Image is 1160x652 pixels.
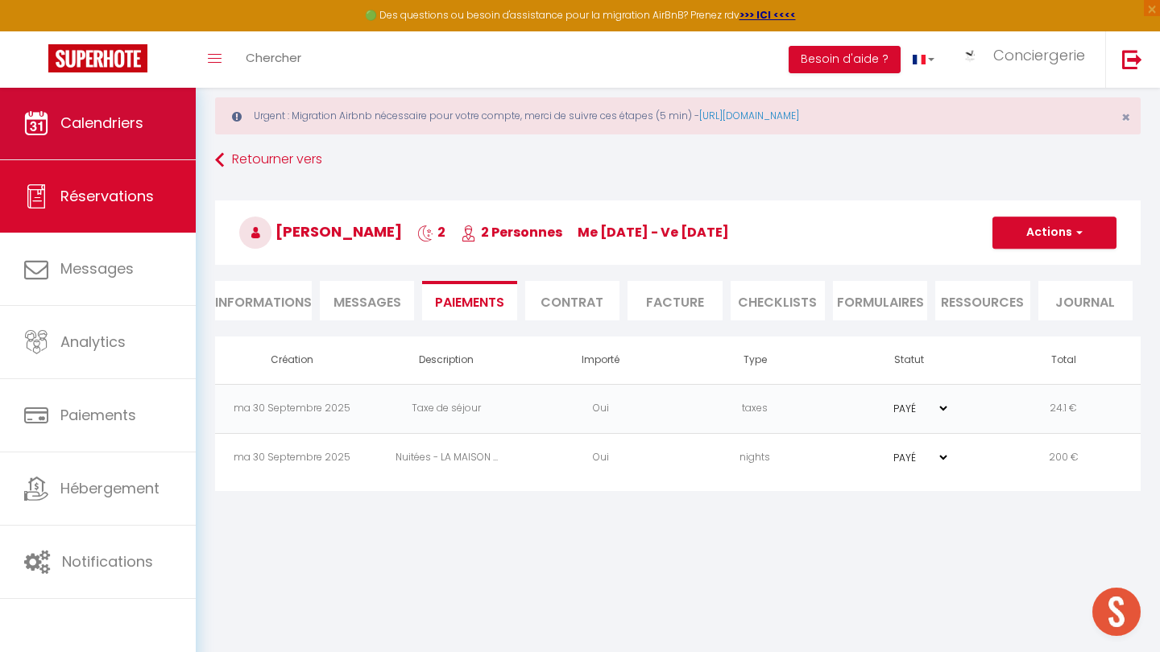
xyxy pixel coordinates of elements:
[60,258,134,279] span: Messages
[832,336,987,384] th: Statut
[422,281,516,320] li: Paiements
[1122,49,1142,69] img: logout
[60,186,154,206] span: Réservations
[239,221,402,241] span: [PERSON_NAME]
[1121,107,1130,127] span: ×
[246,49,301,66] span: Chercher
[628,281,722,320] li: Facture
[987,336,1141,384] th: Total
[215,336,370,384] th: Création
[833,281,927,320] li: FORMULAIRES
[993,45,1085,65] span: Conciergerie
[48,44,147,72] img: Super Booking
[525,281,619,320] li: Contrat
[789,46,901,73] button: Besoin d'aide ?
[524,384,678,433] td: Oui
[739,8,796,22] a: >>> ICI <<<<
[234,31,313,88] a: Chercher
[215,281,312,320] li: Informations
[60,113,143,133] span: Calendriers
[60,478,159,498] span: Hébergement
[1121,110,1130,125] button: Close
[215,97,1141,134] div: Urgent : Migration Airbnb nécessaire pour votre compte, merci de suivre ces étapes (5 min) -
[987,384,1141,433] td: 24.1 €
[370,433,524,482] td: Nuitées - LA MAISON ...
[678,433,833,482] td: nights
[678,336,833,384] th: Type
[461,223,562,241] span: 2 Personnes
[678,384,833,433] td: taxes
[578,223,729,241] span: me [DATE] - ve [DATE]
[215,384,370,433] td: ma 30 Septembre 2025
[947,31,1105,88] a: ... Conciergerie
[992,217,1116,249] button: Actions
[731,281,825,320] li: CHECKLISTS
[699,109,799,122] a: [URL][DOMAIN_NAME]
[959,47,983,64] img: ...
[417,223,445,241] span: 2
[1038,281,1133,320] li: Journal
[60,405,136,425] span: Paiements
[62,551,153,572] span: Notifications
[987,433,1141,482] td: 200 €
[215,433,370,482] td: ma 30 Septembre 2025
[1092,588,1141,636] div: Ouvrir le chat
[60,332,126,352] span: Analytics
[370,384,524,433] td: Taxe de séjour
[524,336,678,384] th: Importé
[215,146,1141,175] a: Retourner vers
[524,433,678,482] td: Oui
[935,281,1029,320] li: Ressources
[370,336,524,384] th: Description
[333,293,401,312] span: Messages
